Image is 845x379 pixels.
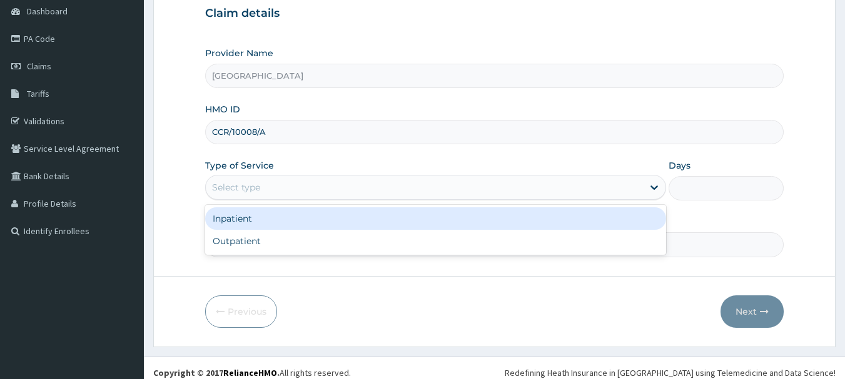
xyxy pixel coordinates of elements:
label: Days [669,159,691,172]
div: Outpatient [205,230,666,252]
h3: Claim details [205,7,784,21]
a: RelianceHMO [223,367,277,378]
span: Claims [27,61,51,72]
label: Type of Service [205,159,274,172]
span: Tariffs [27,88,49,99]
div: Redefining Heath Insurance in [GEOGRAPHIC_DATA] using Telemedicine and Data Science! [505,367,836,379]
div: Select type [212,181,260,194]
label: HMO ID [205,103,240,116]
label: Provider Name [205,47,273,59]
button: Next [721,295,784,328]
input: Enter HMO ID [205,120,784,144]
span: Dashboard [27,6,68,17]
strong: Copyright © 2017 . [153,367,280,378]
button: Previous [205,295,277,328]
div: Inpatient [205,207,666,230]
